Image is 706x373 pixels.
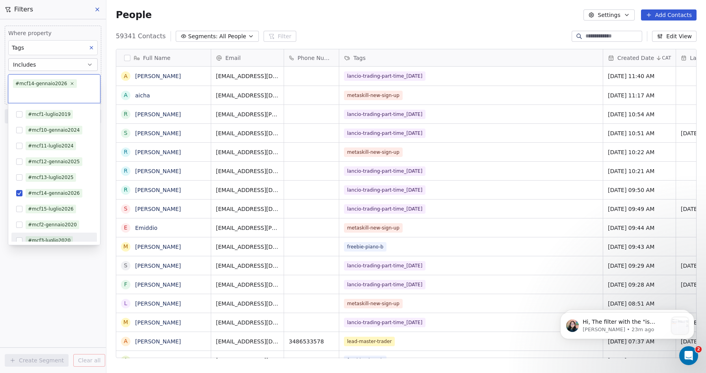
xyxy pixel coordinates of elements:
[548,297,706,352] iframe: Intercom notifications message
[28,205,74,213] div: #mcf15-luglio2026
[28,111,71,118] div: #mcf1-luglio2019
[695,346,702,352] span: 2
[15,80,67,87] div: #mcf14-gennaio2026
[34,22,117,130] span: Hi, The filter with the "is between dates" condition for the Created Date property, is now resolv...
[28,142,74,149] div: #mcf11-luglio2024
[28,190,80,197] div: #mcf14-gennaio2026
[28,237,71,244] div: #mcf3-luglio2020
[34,30,119,37] p: Message from Mrinal, sent 23m ago
[28,221,77,228] div: #mcf2-gennaio2020
[679,346,698,365] iframe: Intercom live chat
[28,127,80,134] div: #mcf10-gennaio2024
[28,174,74,181] div: #mcf13-luglio2025
[28,158,80,165] div: #mcf12-gennaio2025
